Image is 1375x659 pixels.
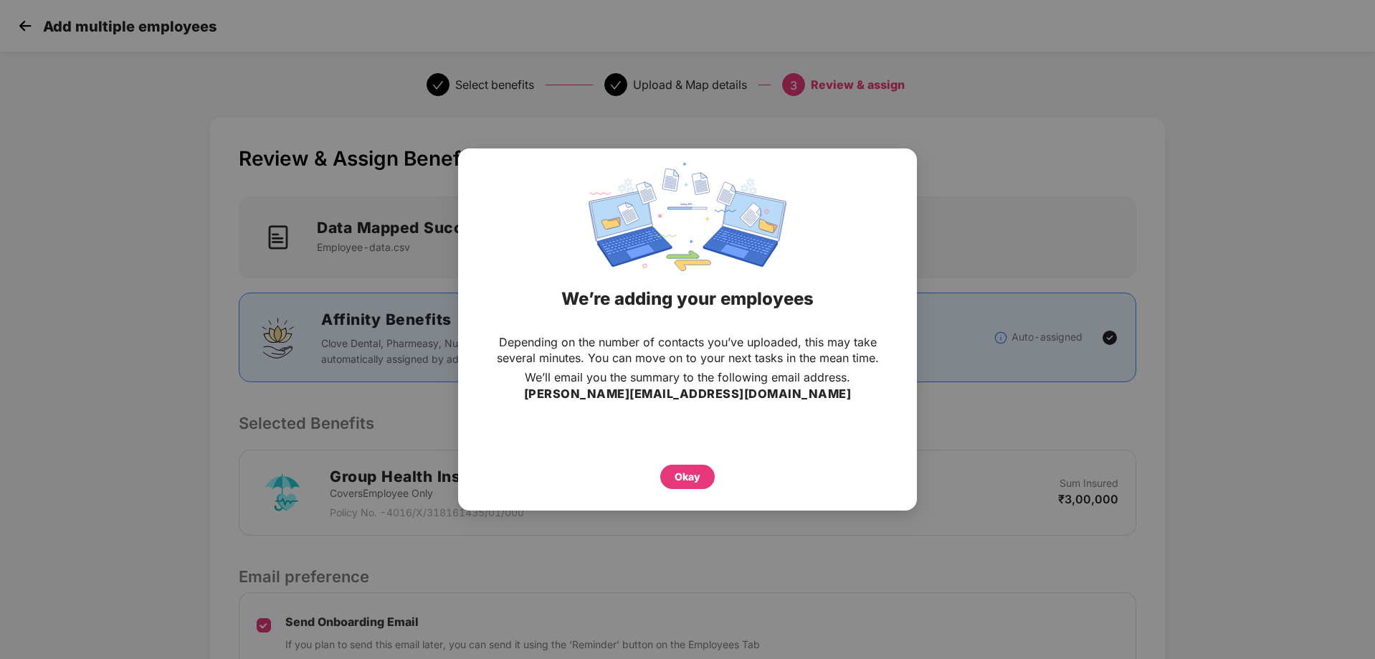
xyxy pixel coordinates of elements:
[524,385,852,404] h3: [PERSON_NAME][EMAIL_ADDRESS][DOMAIN_NAME]
[589,163,786,271] img: svg+xml;base64,PHN2ZyBpZD0iRGF0YV9zeW5jaW5nIiB4bWxucz0iaHR0cDovL3d3dy53My5vcmcvMjAwMC9zdmciIHdpZH...
[476,271,899,327] div: We’re adding your employees
[675,469,700,485] div: Okay
[525,369,850,385] p: We’ll email you the summary to the following email address.
[487,334,888,366] p: Depending on the number of contacts you’ve uploaded, this may take several minutes. You can move ...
